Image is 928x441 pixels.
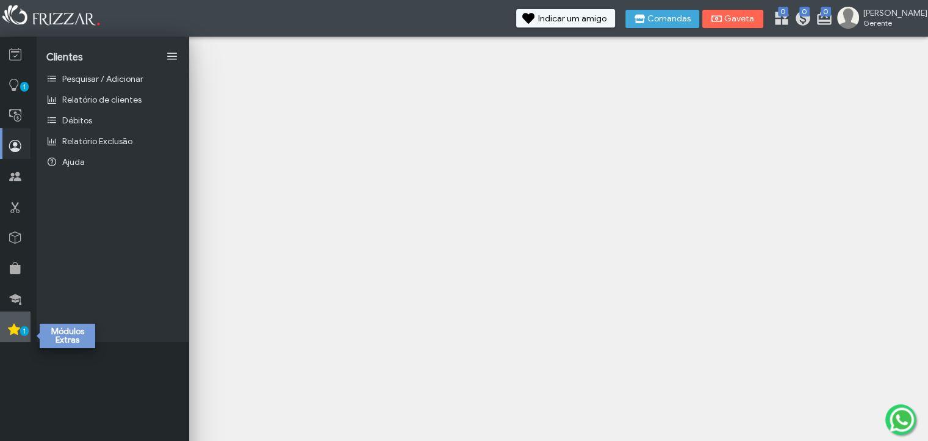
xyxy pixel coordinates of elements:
[887,405,916,434] img: whatsapp.png
[37,151,189,172] a: Ajuda
[794,10,807,29] a: 0
[773,10,785,29] a: 0
[799,7,810,16] span: 0
[62,157,85,167] span: Ajuda
[816,10,828,29] a: 0
[863,8,918,18] span: [PERSON_NAME]
[821,7,831,16] span: 0
[20,326,29,336] span: 1
[37,89,189,110] a: Relatório de clientes
[647,15,691,23] span: Comandas
[62,136,132,147] span: Relatório Exclusão
[40,324,95,348] div: Módulos Extras
[516,9,615,27] button: Indicar um amigo
[37,68,189,89] a: Pesquisar / Adicionar
[778,7,788,16] span: 0
[863,18,918,27] span: Gerente
[37,110,189,131] a: Débitos
[625,10,699,28] button: Comandas
[20,82,29,92] span: 1
[46,51,83,64] span: Clientes
[62,95,142,105] span: Relatório de clientes
[62,74,143,84] span: Pesquisar / Adicionar
[37,131,189,151] a: Relatório Exclusão
[62,115,92,126] span: Débitos
[538,15,606,23] span: Indicar um amigo
[837,7,922,31] a: [PERSON_NAME] Gerente
[724,15,755,23] span: Gaveta
[702,10,763,28] button: Gaveta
